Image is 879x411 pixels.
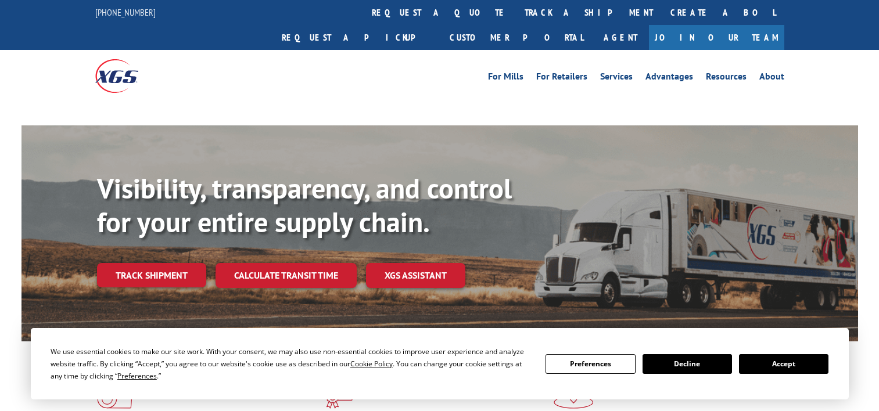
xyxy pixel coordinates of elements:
[488,72,523,85] a: For Mills
[117,371,157,381] span: Preferences
[759,72,784,85] a: About
[536,72,587,85] a: For Retailers
[600,72,633,85] a: Services
[706,72,747,85] a: Resources
[546,354,635,374] button: Preferences
[216,263,357,288] a: Calculate transit time
[95,6,156,18] a: [PHONE_NUMBER]
[739,354,828,374] button: Accept
[350,359,393,369] span: Cookie Policy
[97,263,206,287] a: Track shipment
[31,328,849,399] div: Cookie Consent Prompt
[643,354,732,374] button: Decline
[366,263,465,288] a: XGS ASSISTANT
[649,25,784,50] a: Join Our Team
[592,25,649,50] a: Agent
[51,345,532,382] div: We use essential cookies to make our site work. With your consent, we may also use non-essential ...
[273,25,441,50] a: Request a pickup
[645,72,693,85] a: Advantages
[441,25,592,50] a: Customer Portal
[97,170,512,240] b: Visibility, transparency, and control for your entire supply chain.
